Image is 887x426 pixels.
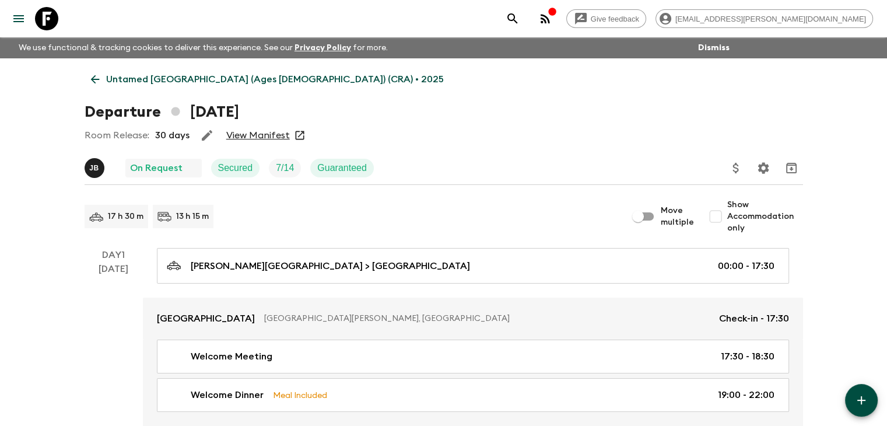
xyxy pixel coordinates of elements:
[106,72,444,86] p: Untamed [GEOGRAPHIC_DATA] (Ages [DEMOGRAPHIC_DATA]) (CRA) • 2025
[218,161,253,175] p: Secured
[501,7,524,30] button: search adventures
[143,298,803,340] a: [GEOGRAPHIC_DATA][GEOGRAPHIC_DATA][PERSON_NAME], [GEOGRAPHIC_DATA]Check-in - 17:30
[191,350,272,364] p: Welcome Meeting
[130,161,183,175] p: On Request
[157,312,255,326] p: [GEOGRAPHIC_DATA]
[211,159,260,177] div: Secured
[191,259,470,273] p: [PERSON_NAME][GEOGRAPHIC_DATA] > [GEOGRAPHIC_DATA]
[191,388,264,402] p: Welcome Dinner
[85,158,107,178] button: JB
[85,248,143,262] p: Day 1
[584,15,646,23] span: Give feedback
[721,350,774,364] p: 17:30 - 18:30
[85,128,149,142] p: Room Release:
[89,163,99,173] p: J B
[295,44,351,52] a: Privacy Policy
[276,161,294,175] p: 7 / 14
[719,312,789,326] p: Check-in - 17:30
[669,15,872,23] span: [EMAIL_ADDRESS][PERSON_NAME][DOMAIN_NAME]
[724,156,748,180] button: Update Price, Early Bird Discount and Costs
[157,248,789,284] a: [PERSON_NAME][GEOGRAPHIC_DATA] > [GEOGRAPHIC_DATA]00:00 - 17:30
[752,156,775,180] button: Settings
[269,159,301,177] div: Trip Fill
[273,389,327,401] p: Meal Included
[661,205,695,228] span: Move multiple
[176,211,209,222] p: 13 h 15 m
[718,388,774,402] p: 19:00 - 22:00
[85,100,239,124] h1: Departure [DATE]
[14,37,392,58] p: We use functional & tracking cookies to deliver this experience. See our for more.
[157,378,789,412] a: Welcome DinnerMeal Included19:00 - 22:00
[718,259,774,273] p: 00:00 - 17:30
[780,156,803,180] button: Archive (Completed, Cancelled or Unsynced Departures only)
[108,211,143,222] p: 17 h 30 m
[695,40,732,56] button: Dismiss
[727,199,803,234] span: Show Accommodation only
[157,340,789,373] a: Welcome Meeting17:30 - 18:30
[85,162,107,171] span: Joe Bernini
[226,130,290,141] a: View Manifest
[155,128,190,142] p: 30 days
[7,7,30,30] button: menu
[655,9,873,28] div: [EMAIL_ADDRESS][PERSON_NAME][DOMAIN_NAME]
[264,313,710,324] p: [GEOGRAPHIC_DATA][PERSON_NAME], [GEOGRAPHIC_DATA]
[85,68,450,91] a: Untamed [GEOGRAPHIC_DATA] (Ages [DEMOGRAPHIC_DATA]) (CRA) • 2025
[99,262,128,426] div: [DATE]
[566,9,646,28] a: Give feedback
[317,161,367,175] p: Guaranteed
